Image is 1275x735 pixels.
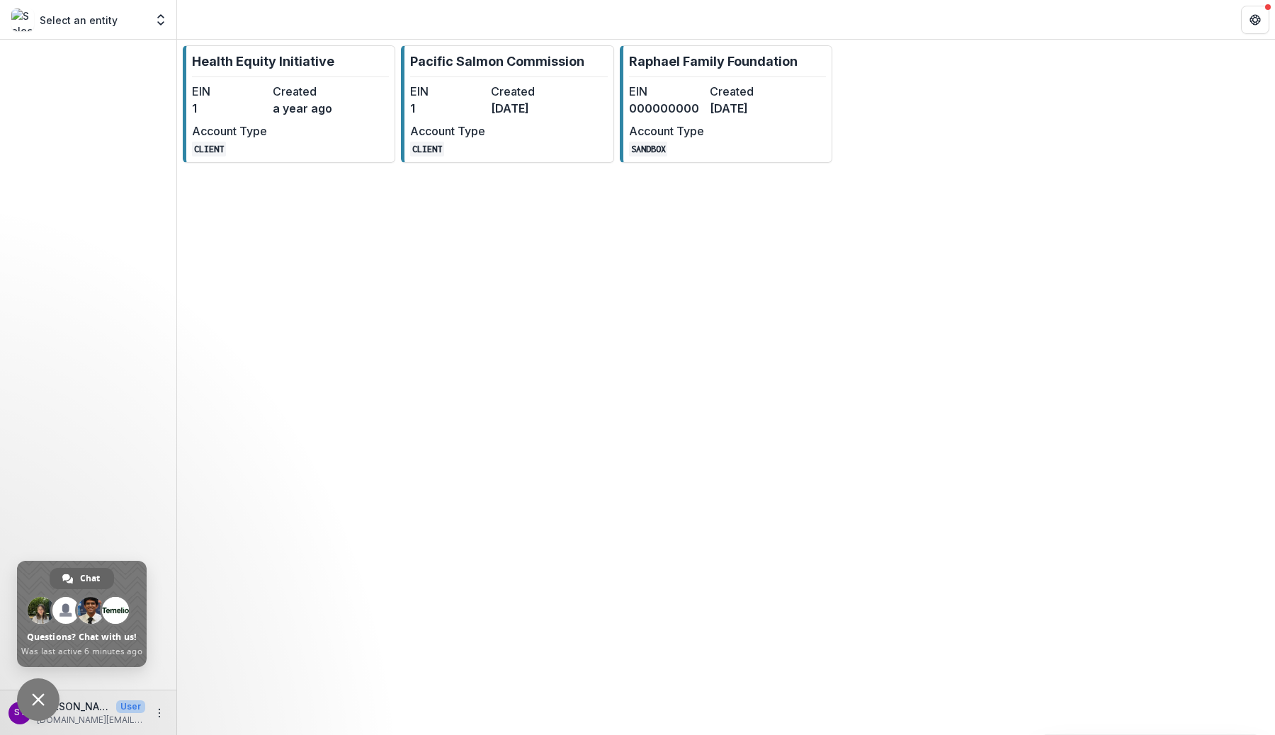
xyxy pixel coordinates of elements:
p: Pacific Salmon Commission [410,52,584,71]
button: Get Help [1241,6,1269,34]
button: More [151,705,168,722]
p: [DOMAIN_NAME][EMAIL_ADDRESS][DOMAIN_NAME] [37,714,145,727]
div: Simran Temelio Test [14,708,26,717]
code: SANDBOX [629,142,668,156]
span: Chat [80,568,100,589]
button: Open entity switcher [151,6,171,34]
dd: 000000000 [629,100,704,117]
dd: a year ago [273,100,348,117]
dd: [DATE] [710,100,785,117]
dt: Account Type [410,122,485,139]
dt: Account Type [629,122,704,139]
dt: Account Type [192,122,267,139]
a: Close chat [17,678,59,721]
a: Raphael Family FoundationEIN000000000Created[DATE]Account TypeSANDBOX [620,45,832,163]
a: Chat [50,568,114,589]
dd: [DATE] [491,100,566,117]
dd: 1 [410,100,485,117]
dt: Created [273,83,348,100]
code: CLIENT [410,142,444,156]
p: User [116,700,145,713]
dt: EIN [410,83,485,100]
dt: EIN [192,83,267,100]
dt: EIN [629,83,704,100]
p: Health Equity Initiative [192,52,334,71]
code: CLIENT [192,142,226,156]
dd: 1 [192,100,267,117]
p: Select an entity [40,13,118,28]
p: Raphael Family Foundation [629,52,798,71]
p: [PERSON_NAME] Test [37,699,110,714]
dt: Created [491,83,566,100]
a: Health Equity InitiativeEIN1Createda year agoAccount TypeCLIENT [183,45,395,163]
dt: Created [710,83,785,100]
img: Select an entity [11,8,34,31]
a: Pacific Salmon CommissionEIN1Created[DATE]Account TypeCLIENT [401,45,613,163]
